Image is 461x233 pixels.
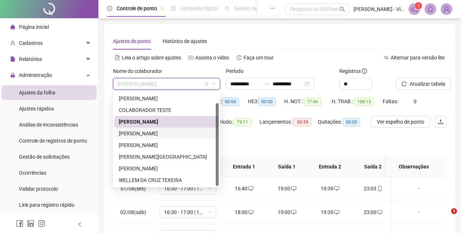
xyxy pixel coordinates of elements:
[377,118,424,126] span: Ver espelho de ponto
[247,210,253,215] span: desktop
[340,7,345,12] span: search
[10,24,15,30] span: home
[248,97,284,106] div: HE 3:
[383,98,399,104] span: Faltas:
[351,157,394,177] th: Saída 2
[402,81,407,86] span: reload
[333,186,339,191] span: desktop
[441,4,452,15] img: 88819
[211,97,248,106] div: HE 2:
[271,208,302,216] div: 19:00
[304,98,321,106] span: 17:46
[271,185,302,193] div: 19:00
[114,116,219,128] div: EMMANUEL GUIMARAES BEZERRA
[119,106,214,114] div: COLABORADOR TESTE
[10,40,15,46] span: user-add
[16,220,23,227] span: facebook
[386,157,441,177] th: Observações
[119,176,214,184] div: WELLEM DA CRUZ TEXEIRA
[384,55,389,60] span: swap
[119,129,214,137] div: [PERSON_NAME]
[451,208,457,214] span: 1
[228,208,259,216] div: 18:00
[164,183,212,194] span: 16:30 - 17:00 | 17:30 - 23:30
[258,98,276,106] span: 00:00
[392,163,435,171] span: Observações
[226,67,248,75] label: Período
[228,185,259,193] div: 16:40
[10,57,15,62] span: file
[224,6,230,11] span: sun
[284,97,332,106] div: H. NOT.:
[410,80,445,88] span: Atualizar tabela
[180,5,218,11] span: Admissão digital
[122,55,181,61] span: Leia o artigo sobre ajustes
[19,40,43,46] span: Cadastros
[414,98,417,104] span: 0
[19,90,55,96] span: Ajustes da folha
[293,118,311,126] span: -50:59
[264,81,270,87] span: to
[362,69,367,74] span: info-circle
[332,97,383,106] div: H. TRAB.:
[19,154,70,160] span: Gestão de solicitações
[19,138,87,144] span: Controle de registros de ponto
[10,73,15,78] span: lock
[376,186,382,191] span: mobile
[38,220,45,227] span: instagram
[19,170,46,176] span: Ocorrências
[119,141,214,149] div: [PERSON_NAME]
[163,38,207,44] span: Histórico de ajustes
[222,98,239,106] span: 00:00
[171,6,176,11] span: file-done
[113,67,167,75] label: Nome do colaborador
[114,151,219,163] div: NAYARA BRENA SILVEIRA HOLANDA
[19,122,78,128] span: Análise de inconsistências
[234,5,271,11] span: Gestão de férias
[164,207,212,218] span: 16:30 - 17:00 | 17:30 - 23:30
[415,2,422,9] sup: 1
[195,55,229,61] span: Assista o vídeo
[120,209,146,215] span: 02/08(sáb)
[396,78,451,90] button: Atualizar tabela
[290,186,296,191] span: desktop
[314,208,345,216] div: 19:30
[114,128,219,139] div: FRANCISCO RODRIGO DE SOUZA FURTADO
[188,55,194,60] span: youtube
[117,5,157,11] span: Controle de ponto
[398,208,441,216] div: -
[265,157,308,177] th: Saída 1
[259,118,318,126] div: Lançamentos:
[376,210,382,215] span: desktop
[290,210,296,215] span: desktop
[308,157,351,177] th: Entrada 2
[264,81,270,87] span: swap-right
[107,6,112,11] span: clock-circle
[114,163,219,174] div: VICTORIA CRISTINA OLIVEIRA DA SILVA
[333,210,339,215] span: desktop
[119,118,214,126] div: [PERSON_NAME]
[19,72,52,78] span: Administração
[115,55,120,60] span: file-text
[237,55,242,60] span: history
[19,186,58,192] span: Validar protocolo
[354,98,374,106] span: 108:13
[357,208,388,216] div: 23:00
[212,82,216,86] span: down
[391,55,445,61] span: Alternar para versão lite
[19,56,42,62] span: Relatórios
[318,118,369,126] div: Quitações:
[243,55,274,61] span: Faça um tour
[119,94,214,102] div: [PERSON_NAME]
[270,6,275,11] span: ellipsis
[119,164,214,172] div: [PERSON_NAME]
[343,118,360,126] span: 00:00
[353,5,404,13] span: [PERSON_NAME] - Vinho & [PERSON_NAME]
[160,7,164,11] span: pushpin
[19,24,49,30] span: Página inicial
[121,186,146,191] span: 01/08(sex)
[19,106,54,112] span: Ajustes rápidos
[247,186,253,191] span: desktop
[417,3,420,8] span: 1
[314,185,345,193] div: 19:30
